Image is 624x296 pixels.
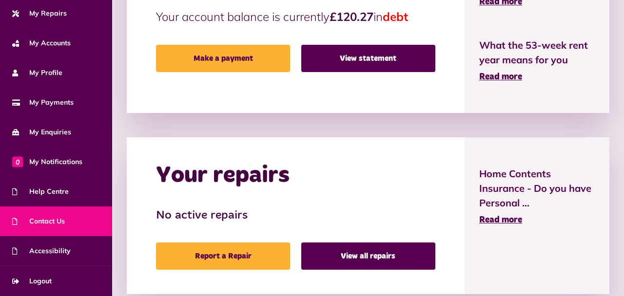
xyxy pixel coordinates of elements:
span: Home Contents Insurance - Do you have Personal ... [479,166,595,210]
a: What the 53-week rent year means for you Read more [479,38,595,84]
p: Your account balance is currently in [156,8,435,25]
a: Home Contents Insurance - Do you have Personal ... Read more [479,166,595,227]
span: Logout [12,276,52,286]
span: 0 [12,156,23,167]
h3: No active repairs [156,209,435,223]
span: My Notifications [12,157,82,167]
span: Accessibility [12,246,71,256]
span: My Payments [12,97,74,108]
span: debt [383,9,408,24]
span: Contact Us [12,216,65,226]
a: View statement [301,45,435,72]
a: View all repairs [301,242,435,270]
strong: £120.27 [330,9,373,24]
a: Make a payment [156,45,290,72]
span: Help Centre [12,186,69,197]
span: My Accounts [12,38,71,48]
span: My Enquiries [12,127,71,137]
span: My Profile [12,68,62,78]
span: What the 53-week rent year means for you [479,38,595,67]
a: Report a Repair [156,242,290,270]
span: My Repairs [12,8,67,18]
span: Read more [479,73,522,81]
span: Read more [479,216,522,224]
h2: Your repairs [156,162,290,190]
